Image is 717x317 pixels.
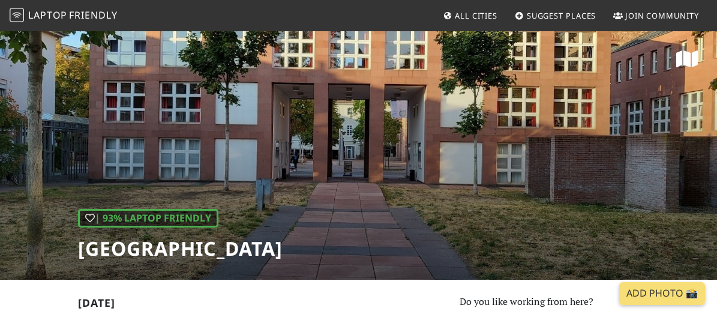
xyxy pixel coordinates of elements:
span: Join Community [625,10,699,21]
h1: [GEOGRAPHIC_DATA] [78,237,283,260]
img: LaptopFriendly [10,8,24,22]
a: Suggest Places [510,5,601,26]
h2: [DATE] [78,297,400,314]
a: Join Community [608,5,704,26]
a: LaptopFriendly LaptopFriendly [10,5,118,26]
div: | 93% Laptop Friendly [78,209,218,228]
span: Suggest Places [527,10,596,21]
p: Do you like working from here? [414,294,640,310]
span: All Cities [455,10,497,21]
span: Laptop [28,8,67,22]
a: Add Photo 📸 [619,282,705,305]
span: Friendly [69,8,117,22]
a: All Cities [438,5,502,26]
